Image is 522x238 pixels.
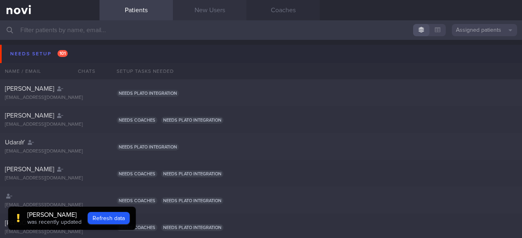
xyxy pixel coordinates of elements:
div: [PERSON_NAME] [27,211,82,219]
button: Refresh data [88,212,130,224]
span: Needs coaches [117,197,157,204]
span: Needs coaches [117,224,157,231]
span: Needs plato integration [117,90,179,97]
div: [EMAIL_ADDRESS][DOMAIN_NAME] [5,95,95,101]
span: 101 [58,50,68,57]
div: [EMAIL_ADDRESS][DOMAIN_NAME] [5,122,95,128]
span: Needs coaches [117,117,157,124]
div: [EMAIL_ADDRESS][DOMAIN_NAME] [5,175,95,181]
span: [PERSON_NAME] [5,112,54,119]
span: Needs plato integration [161,197,223,204]
span: [PERSON_NAME] [5,166,54,172]
div: [EMAIL_ADDRESS][DOMAIN_NAME] [5,229,95,235]
span: UdaraY [5,139,25,146]
span: [PERSON_NAME] [5,85,54,92]
button: Assigned patients [452,24,517,36]
span: Needs plato integration [117,144,179,151]
div: [EMAIL_ADDRESS][DOMAIN_NAME] [5,202,95,208]
span: Needs coaches [117,170,157,177]
div: [EMAIL_ADDRESS][DOMAIN_NAME] [5,148,95,155]
div: Chats [67,63,100,79]
span: Needs plato integration [161,224,223,231]
span: Needs plato integration [161,117,223,124]
span: Needs plato integration [161,170,223,177]
span: was recently updated [27,219,82,225]
span: [PERSON_NAME] [5,220,54,226]
div: Needs setup [8,48,70,59]
div: Setup tasks needed [112,63,522,79]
